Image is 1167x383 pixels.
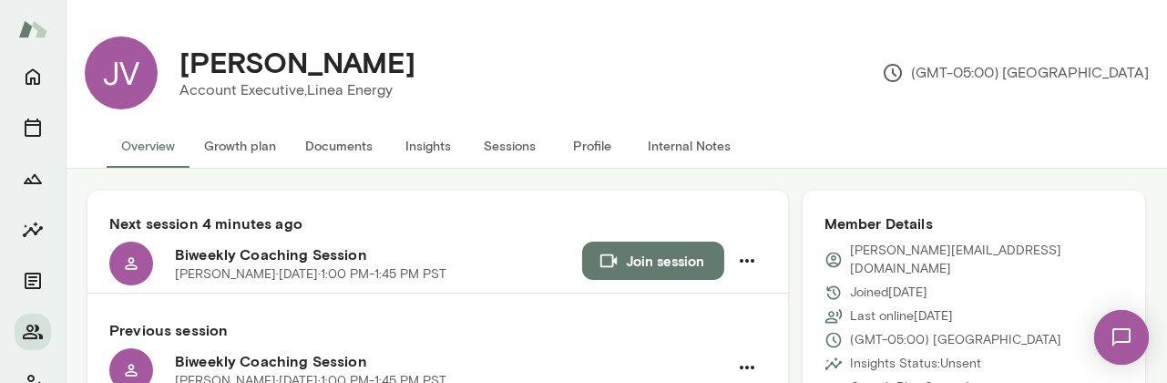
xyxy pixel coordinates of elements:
p: Last online [DATE] [850,307,953,326]
button: Internal Notes [633,124,745,168]
h6: Member Details [824,212,1123,234]
button: Documents [15,263,51,299]
button: Profile [551,124,633,168]
h6: Previous session [109,319,766,341]
button: Insights [15,212,51,248]
h6: Biweekly Coaching Session [175,243,582,265]
button: Overview [107,124,189,168]
p: (GMT-05:00) [GEOGRAPHIC_DATA] [882,62,1149,84]
h6: Biweekly Coaching Session [175,350,728,372]
button: Sessions [15,109,51,146]
p: Joined [DATE] [850,284,927,302]
button: Growth plan [189,124,291,168]
button: Home [15,58,51,95]
div: JV [85,36,158,109]
button: Growth Plan [15,160,51,197]
p: [PERSON_NAME][EMAIL_ADDRESS][DOMAIN_NAME] [850,242,1123,278]
h4: [PERSON_NAME] [179,45,415,79]
p: [PERSON_NAME] · [DATE] · 1:00 PM-1:45 PM PST [175,265,446,284]
p: (GMT-05:00) [GEOGRAPHIC_DATA] [850,331,1061,349]
button: Members [15,314,51,350]
button: Documents [291,124,387,168]
button: Sessions [469,124,551,168]
p: Account Executive, Linea Energy [179,79,415,101]
button: Insights [387,124,469,168]
button: Join session [582,242,724,280]
h6: Next session 4 minutes ago [109,212,766,234]
img: Mento [18,12,47,47]
p: Insights Status: Unsent [850,355,981,373]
